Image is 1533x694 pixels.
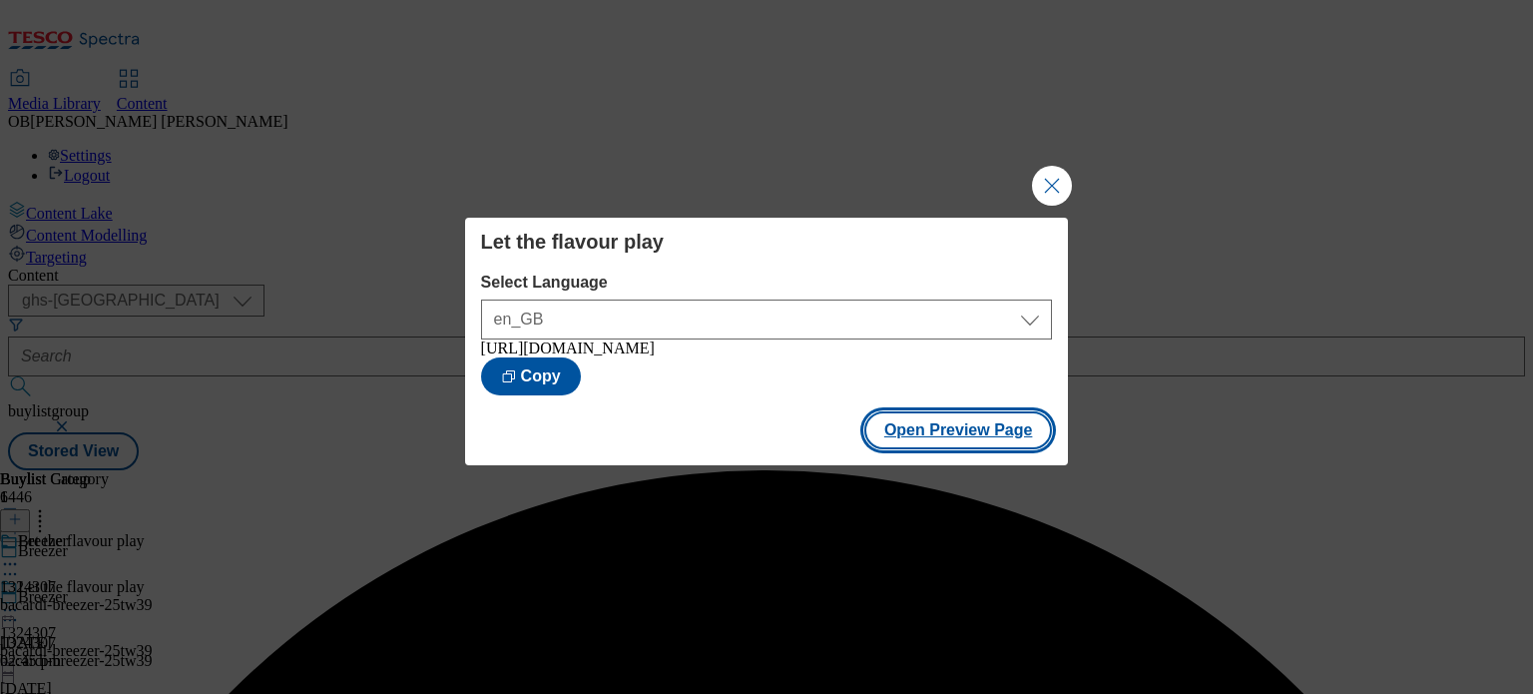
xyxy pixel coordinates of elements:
[864,411,1053,449] button: Open Preview Page
[481,357,581,395] button: Copy
[481,230,1053,254] h4: Let the flavour play
[1032,166,1072,206] button: Close Modal
[481,340,1053,357] div: [URL][DOMAIN_NAME]
[481,274,1053,292] label: Select Language
[465,218,1069,465] div: Modal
